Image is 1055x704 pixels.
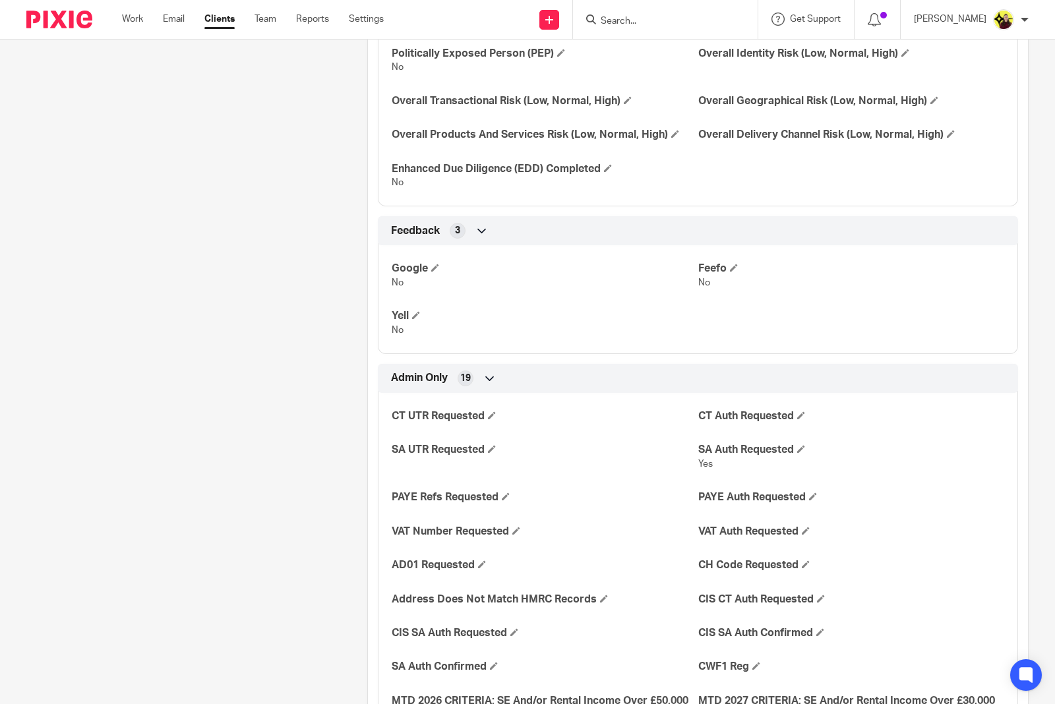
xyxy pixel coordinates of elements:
img: Pixie [26,11,92,28]
h4: CT Auth Requested [698,409,1004,423]
h4: Feefo [698,262,1004,276]
h4: CIS SA Auth Requested [392,626,698,640]
span: Yes [698,459,713,469]
a: Email [163,13,185,26]
a: Settings [349,13,384,26]
h4: Overall Identity Risk (Low, Normal, High) [698,47,1004,61]
span: No [392,278,404,287]
span: Admin Only [391,371,448,385]
input: Search [599,16,718,28]
span: No [392,63,404,72]
h4: Overall Delivery Channel Risk (Low, Normal, High) [698,128,1004,142]
a: Clients [204,13,235,26]
span: 19 [460,372,471,385]
h4: Overall Transactional Risk (Low, Normal, High) [392,94,698,108]
h4: Overall Products And Services Risk (Low, Normal, High) [392,128,698,142]
h4: SA UTR Requested [392,443,698,457]
h4: Politically Exposed Person (PEP) [392,47,698,61]
span: Feedback [391,224,440,238]
span: No [392,178,404,187]
a: Work [122,13,143,26]
span: 3 [455,224,460,237]
h4: CH Code Requested [698,558,1004,572]
h4: SA Auth Requested [698,443,1004,457]
span: No [392,326,404,335]
h4: Address Does Not Match HMRC Records [392,593,698,606]
h4: Enhanced Due Diligence (EDD) Completed [392,162,698,176]
h4: CT UTR Requested [392,409,698,423]
img: Megan-Starbridge.jpg [993,9,1014,30]
h4: CIS SA Auth Confirmed [698,626,1004,640]
h4: PAYE Auth Requested [698,490,1004,504]
p: [PERSON_NAME] [914,13,986,26]
span: Get Support [790,15,841,24]
h4: PAYE Refs Requested [392,490,698,504]
h4: CWF1 Reg [698,660,1004,674]
h4: CIS CT Auth Requested [698,593,1004,606]
h4: AD01 Requested [392,558,698,572]
h4: SA Auth Confirmed [392,660,698,674]
h4: Google [392,262,698,276]
h4: VAT Auth Requested [698,525,1004,539]
a: Reports [296,13,329,26]
span: No [698,278,710,287]
h4: VAT Number Requested [392,525,698,539]
h4: Yell [392,309,698,323]
h4: Overall Geographical Risk (Low, Normal, High) [698,94,1004,108]
a: Team [255,13,276,26]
